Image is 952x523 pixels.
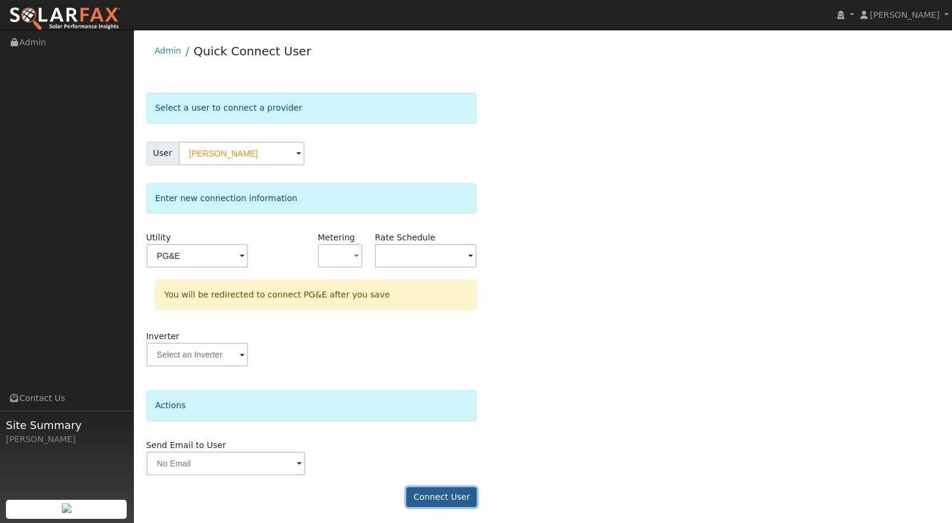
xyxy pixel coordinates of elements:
label: Send Email to User [146,439,226,452]
div: Select a user to connect a provider [146,93,477,123]
input: No Email [146,452,305,475]
div: You will be redirected to connect PG&E after you save [155,280,477,310]
img: SolarFax [9,7,121,32]
span: [PERSON_NAME] [870,10,940,20]
input: Select a User [178,142,305,165]
div: [PERSON_NAME] [6,433,127,446]
a: Quick Connect User [193,44,311,58]
img: retrieve [62,503,71,513]
label: Rate Schedule [375,231,435,244]
label: Inverter [146,330,180,343]
span: Site Summary [6,417,127,433]
div: Actions [146,390,477,421]
span: User [146,142,179,165]
a: Admin [155,46,181,55]
div: Enter new connection information [146,183,477,214]
input: Select a Utility [146,244,248,268]
button: Connect User [406,487,477,508]
label: Metering [318,231,355,244]
label: Utility [146,231,171,244]
input: Select an Inverter [146,343,248,367]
